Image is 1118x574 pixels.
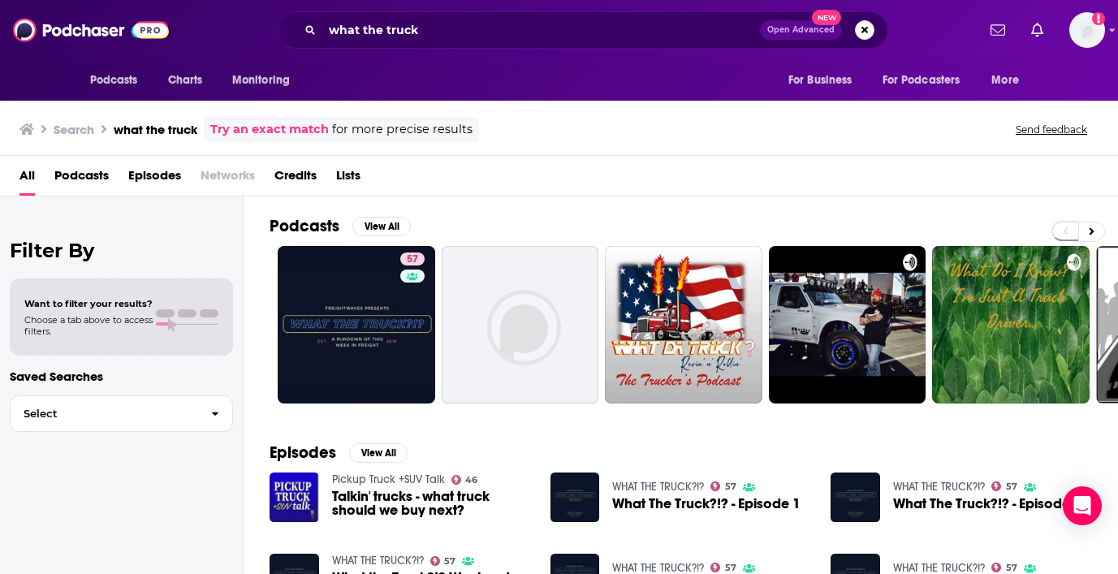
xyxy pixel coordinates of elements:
[883,69,960,92] span: For Podcasters
[90,69,138,92] span: Podcasts
[991,563,1017,572] a: 57
[893,497,1081,511] a: What The Truck?!? - Episode 8
[550,473,600,522] img: What The Truck?!? - Episode 1
[1069,12,1105,48] button: Show profile menu
[128,162,181,196] a: Episodes
[465,477,477,484] span: 46
[444,558,455,565] span: 57
[612,497,801,511] a: What The Truck?!? - Episode 1
[54,162,109,196] a: Podcasts
[19,162,35,196] a: All
[336,162,360,196] a: Lists
[1006,483,1017,490] span: 57
[278,246,435,404] a: 57
[10,369,233,384] p: Saved Searches
[788,69,853,92] span: For Business
[767,26,835,34] span: Open Advanced
[210,120,329,139] a: Try an exact match
[352,217,411,236] button: View All
[980,65,1039,96] button: open menu
[11,408,198,419] span: Select
[760,20,842,40] button: Open AdvancedNew
[10,239,233,262] h2: Filter By
[1006,564,1017,572] span: 57
[1092,12,1105,25] svg: Add a profile image
[270,442,336,463] h2: Episodes
[872,65,984,96] button: open menu
[270,216,339,236] h2: Podcasts
[24,298,153,309] span: Want to filter your results?
[1011,123,1092,136] button: Send feedback
[13,15,169,45] img: Podchaser - Follow, Share and Rate Podcasts
[332,554,424,568] a: WHAT THE TRUCK?!?
[451,475,478,485] a: 46
[725,564,736,572] span: 57
[777,65,873,96] button: open menu
[114,122,197,137] h3: what the truck
[349,443,408,463] button: View All
[991,481,1017,491] a: 57
[24,314,153,337] span: Choose a tab above to access filters.
[278,11,888,49] div: Search podcasts, credits, & more...
[274,162,317,196] a: Credits
[10,395,233,432] button: Select
[710,481,736,491] a: 57
[400,252,425,265] a: 57
[991,69,1019,92] span: More
[332,490,531,517] a: Talkin' trucks - what truck should we buy next?
[232,69,290,92] span: Monitoring
[1063,486,1102,525] div: Open Intercom Messenger
[612,480,704,494] a: WHAT THE TRUCK?!?
[79,65,159,96] button: open menu
[710,563,736,572] a: 57
[168,69,203,92] span: Charts
[270,442,408,463] a: EpisodesView All
[332,473,445,486] a: Pickup Truck +SUV Talk
[270,473,319,522] img: Talkin' trucks - what truck should we buy next?
[54,122,94,137] h3: Search
[430,556,456,566] a: 57
[158,65,213,96] a: Charts
[1025,16,1050,44] a: Show notifications dropdown
[893,480,985,494] a: WHAT THE TRUCK?!?
[407,252,418,268] span: 57
[812,10,841,25] span: New
[201,162,255,196] span: Networks
[725,483,736,490] span: 57
[984,16,1012,44] a: Show notifications dropdown
[221,65,311,96] button: open menu
[1069,12,1105,48] span: Logged in as addi44
[1069,12,1105,48] img: User Profile
[831,473,880,522] img: What The Truck?!? - Episode 8
[332,120,473,139] span: for more precise results
[270,216,411,236] a: PodcastsView All
[322,17,760,43] input: Search podcasts, credits, & more...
